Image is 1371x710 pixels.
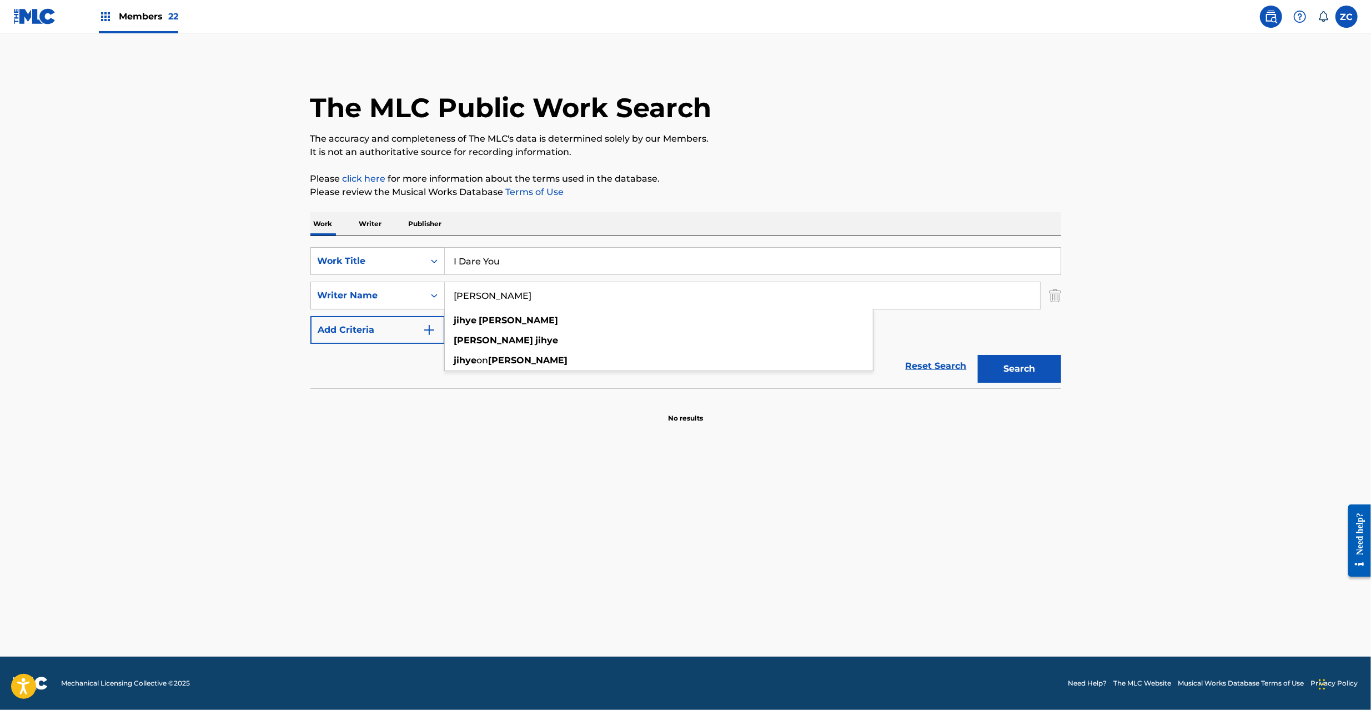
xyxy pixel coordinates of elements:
img: MLC Logo [13,8,56,24]
strong: [PERSON_NAME] [479,315,559,326]
button: Add Criteria [310,316,445,344]
form: Search Form [310,247,1061,388]
img: logo [13,677,48,690]
span: Members [119,10,178,23]
div: Writer Name [318,289,418,302]
strong: [PERSON_NAME] [454,335,534,346]
strong: jihye [454,355,477,366]
h1: The MLC Public Work Search [310,91,712,124]
a: Reset Search [900,354,972,378]
span: Mechanical Licensing Collective © 2025 [61,678,190,688]
div: Work Title [318,254,418,268]
p: Work [310,212,336,236]
p: It is not an authoritative source for recording information. [310,146,1061,159]
img: Delete Criterion [1049,282,1061,309]
iframe: Resource Center [1340,496,1371,586]
a: Musical Works Database Terms of Use [1178,678,1304,688]
div: Drag [1319,668,1325,701]
a: The MLC Website [1113,678,1171,688]
img: help [1293,10,1307,23]
a: Public Search [1260,6,1282,28]
span: on [477,355,489,366]
p: Writer [356,212,385,236]
a: Privacy Policy [1310,678,1358,688]
p: Publisher [405,212,445,236]
p: The accuracy and completeness of The MLC's data is determined solely by our Members. [310,132,1061,146]
img: Top Rightsholders [99,10,112,23]
div: User Menu [1335,6,1358,28]
div: Notifications [1318,11,1329,22]
a: Terms of Use [504,187,564,197]
p: Please review the Musical Works Database [310,186,1061,199]
button: Search [978,355,1061,383]
p: No results [668,400,703,423]
strong: jihye [536,335,559,346]
p: Please for more information about the terms used in the database. [310,172,1061,186]
iframe: Chat Widget [1315,657,1371,710]
strong: jihye [454,315,477,326]
strong: [PERSON_NAME] [489,355,568,366]
span: 22 [168,11,178,22]
a: click here [343,173,386,184]
a: Need Help? [1068,678,1107,688]
img: 9d2ae6d4665cec9f34b9.svg [423,323,436,337]
img: search [1264,10,1278,23]
div: Help [1289,6,1311,28]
